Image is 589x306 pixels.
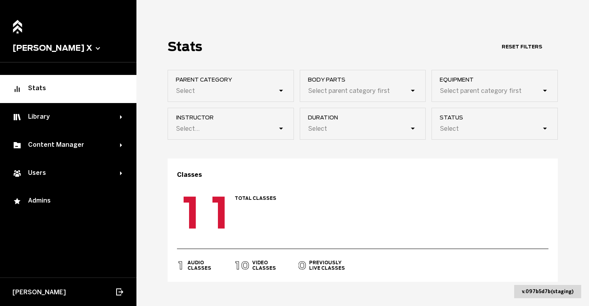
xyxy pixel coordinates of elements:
h4: Audio Classes [187,260,211,271]
div: Select... [176,125,200,132]
span: 0 [298,259,306,272]
div: Content Manager [12,141,120,150]
span: [PERSON_NAME] [12,288,66,296]
span: instructor [176,114,294,121]
div: Select [308,125,327,132]
span: 0 [241,259,249,272]
span: Equipment [440,76,557,83]
div: Library [12,112,120,122]
h1: Stats [168,39,202,54]
div: Select [440,125,459,132]
a: Home [11,16,25,32]
div: Users [12,169,120,178]
span: 1 [233,259,242,272]
h4: Video Classes [252,260,276,271]
button: Reset Filters [486,40,558,53]
span: Status [440,114,557,121]
span: Parent Category [176,76,294,83]
h4: Previously Live Classes [309,260,345,271]
span: 1 [177,259,185,272]
h3: Classes [177,171,548,178]
span: duration [308,114,426,121]
div: Select [176,87,195,94]
h4: Total Classes [235,196,276,201]
div: Admins [12,197,124,206]
div: v. 097b5d7b ( staging ) [514,285,581,298]
button: Log out [111,283,128,301]
span: 1 [175,187,208,238]
span: 1 [204,187,237,238]
span: Body parts [308,76,426,83]
div: Stats [12,84,124,94]
button: [PERSON_NAME] X [12,43,124,53]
